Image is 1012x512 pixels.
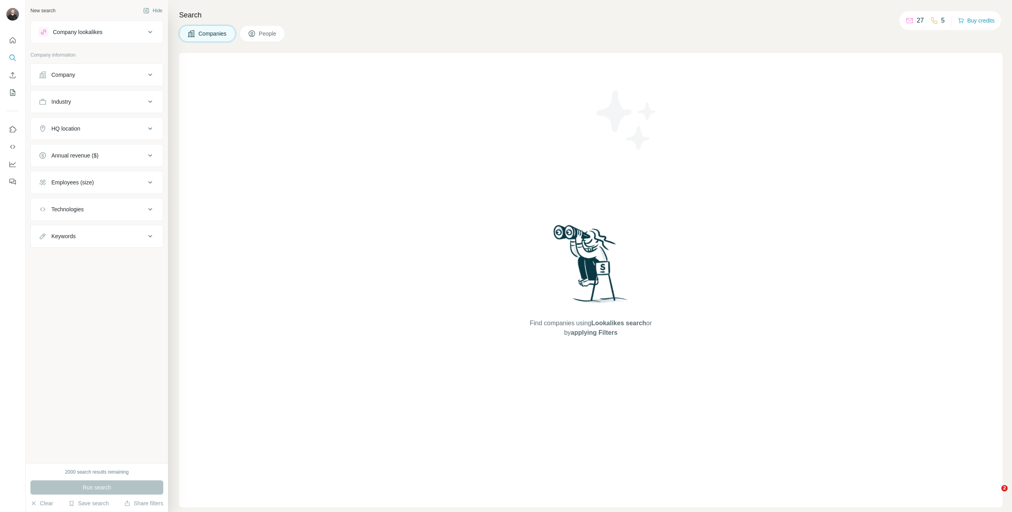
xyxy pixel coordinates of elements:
[6,68,19,82] button: Enrich CSV
[51,152,98,159] div: Annual revenue ($)
[917,16,924,25] p: 27
[198,30,227,38] span: Companies
[6,157,19,171] button: Dashboard
[65,468,129,476] div: 2000 search results remaining
[958,15,995,26] button: Buy credits
[31,173,163,192] button: Employees (size)
[31,119,163,138] button: HQ location
[51,71,75,79] div: Company
[179,9,1003,21] h4: Search
[51,178,94,186] div: Employees (size)
[51,232,76,240] div: Keywords
[6,122,19,137] button: Use Surfe on LinkedIn
[51,205,84,213] div: Technologies
[6,51,19,65] button: Search
[6,174,19,189] button: Feedback
[6,33,19,47] button: Quick start
[1001,485,1008,491] span: 2
[138,5,168,17] button: Hide
[259,30,277,38] span: People
[31,65,163,84] button: Company
[31,227,163,246] button: Keywords
[51,125,80,133] div: HQ location
[51,98,71,106] div: Industry
[31,200,163,219] button: Technologies
[68,499,109,507] button: Save search
[591,320,646,326] span: Lookalikes search
[30,499,53,507] button: Clear
[527,319,654,338] span: Find companies using or by
[6,140,19,154] button: Use Surfe API
[53,28,102,36] div: Company lookalikes
[591,85,662,156] img: Surfe Illustration - Stars
[30,7,55,14] div: New search
[31,23,163,42] button: Company lookalikes
[941,16,945,25] p: 5
[124,499,163,507] button: Share filters
[571,329,617,336] span: applying Filters
[550,223,632,311] img: Surfe Illustration - Woman searching with binoculars
[6,85,19,100] button: My lists
[6,8,19,21] img: Avatar
[31,92,163,111] button: Industry
[985,485,1004,504] iframe: Intercom live chat
[30,51,163,59] p: Company information
[31,146,163,165] button: Annual revenue ($)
